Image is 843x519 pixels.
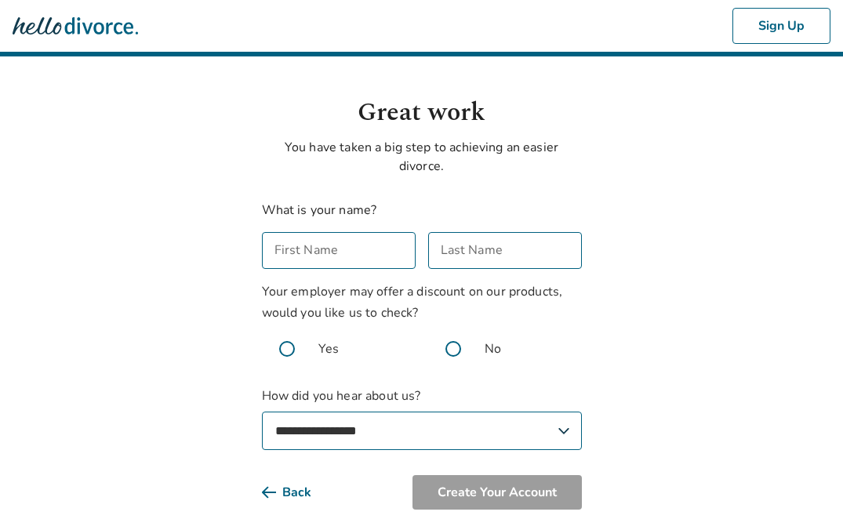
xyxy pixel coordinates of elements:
[318,339,339,358] span: Yes
[262,475,336,510] button: Back
[732,8,830,44] button: Sign Up
[485,339,501,358] span: No
[262,412,582,450] select: How did you hear about us?
[13,10,138,42] img: Hello Divorce Logo
[262,138,582,176] p: You have taken a big step to achieving an easier divorce.
[262,283,563,321] span: Your employer may offer a discount on our products, would you like us to check?
[262,201,377,219] label: What is your name?
[765,444,843,519] iframe: Chat Widget
[262,94,582,132] h1: Great work
[412,475,582,510] button: Create Your Account
[262,387,582,450] label: How did you hear about us?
